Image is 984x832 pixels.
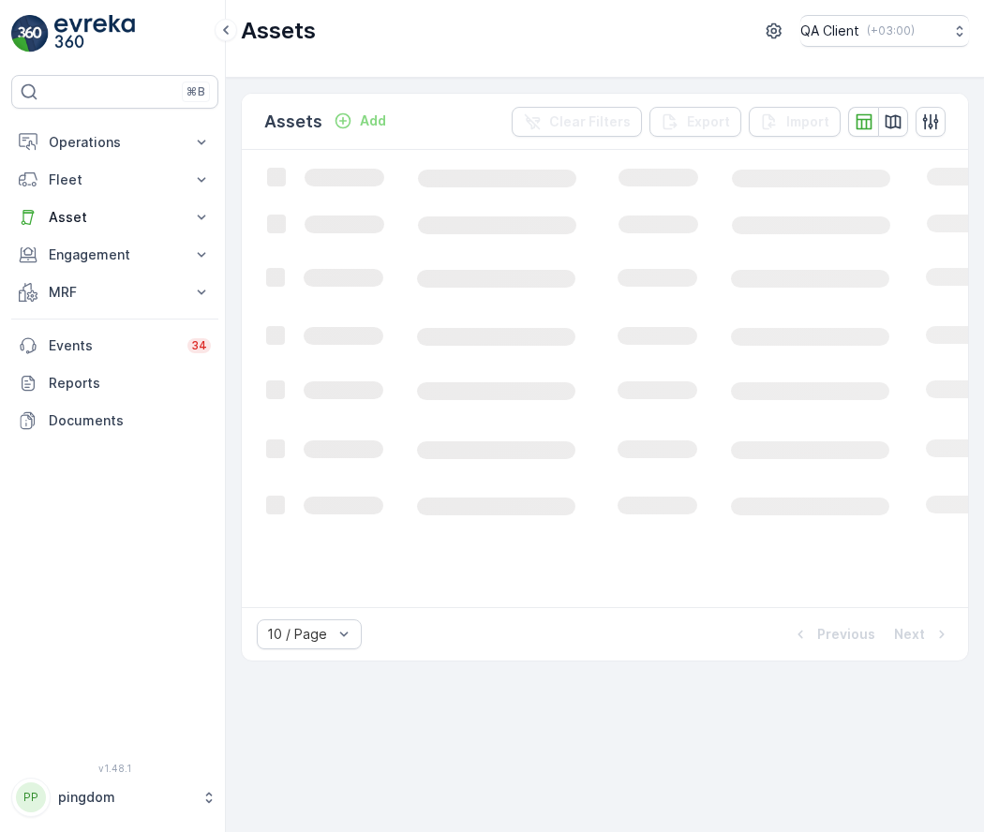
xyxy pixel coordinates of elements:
[11,402,218,439] a: Documents
[49,245,181,264] p: Engagement
[11,763,218,774] span: v 1.48.1
[649,107,741,137] button: Export
[54,15,135,52] img: logo_light-DOdMpM7g.png
[11,161,218,199] button: Fleet
[49,283,181,302] p: MRF
[800,22,859,40] p: QA Client
[817,625,875,644] p: Previous
[49,208,181,227] p: Asset
[191,338,207,353] p: 34
[11,327,218,364] a: Events34
[16,782,46,812] div: PP
[892,623,953,646] button: Next
[867,23,915,38] p: ( +03:00 )
[687,112,730,131] p: Export
[326,110,394,132] button: Add
[49,133,181,152] p: Operations
[241,16,316,46] p: Assets
[264,109,322,135] p: Assets
[49,171,181,189] p: Fleet
[894,625,925,644] p: Next
[11,199,218,236] button: Asset
[49,411,211,430] p: Documents
[11,236,218,274] button: Engagement
[360,111,386,130] p: Add
[11,274,218,311] button: MRF
[11,364,218,402] a: Reports
[11,778,218,817] button: PPpingdom
[49,374,211,393] p: Reports
[11,15,49,52] img: logo
[549,112,631,131] p: Clear Filters
[49,336,176,355] p: Events
[786,112,829,131] p: Import
[749,107,841,137] button: Import
[186,84,205,99] p: ⌘B
[58,788,192,807] p: pingdom
[512,107,642,137] button: Clear Filters
[11,124,218,161] button: Operations
[789,623,877,646] button: Previous
[800,15,969,47] button: QA Client(+03:00)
